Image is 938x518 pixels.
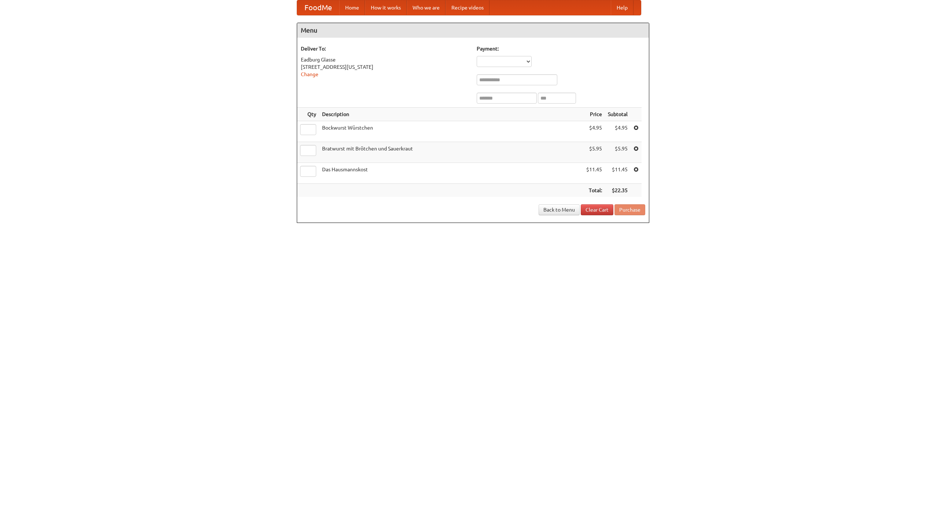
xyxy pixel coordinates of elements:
[407,0,446,15] a: Who we are
[583,142,605,163] td: $5.95
[446,0,490,15] a: Recipe videos
[605,163,631,184] td: $11.45
[301,45,469,52] h5: Deliver To:
[297,0,339,15] a: FoodMe
[605,108,631,121] th: Subtotal
[339,0,365,15] a: Home
[319,163,583,184] td: Das Hausmannskost
[583,163,605,184] td: $11.45
[301,71,318,77] a: Change
[539,204,580,215] a: Back to Menu
[605,121,631,142] td: $4.95
[614,204,645,215] button: Purchase
[301,56,469,63] div: Eadburg Glasse
[477,45,645,52] h5: Payment:
[605,184,631,197] th: $22.35
[319,108,583,121] th: Description
[611,0,634,15] a: Help
[605,142,631,163] td: $5.95
[319,142,583,163] td: Bratwurst mit Brötchen und Sauerkraut
[581,204,613,215] a: Clear Cart
[583,184,605,197] th: Total:
[301,63,469,71] div: [STREET_ADDRESS][US_STATE]
[297,108,319,121] th: Qty
[319,121,583,142] td: Bockwurst Würstchen
[297,23,649,38] h4: Menu
[583,108,605,121] th: Price
[365,0,407,15] a: How it works
[583,121,605,142] td: $4.95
